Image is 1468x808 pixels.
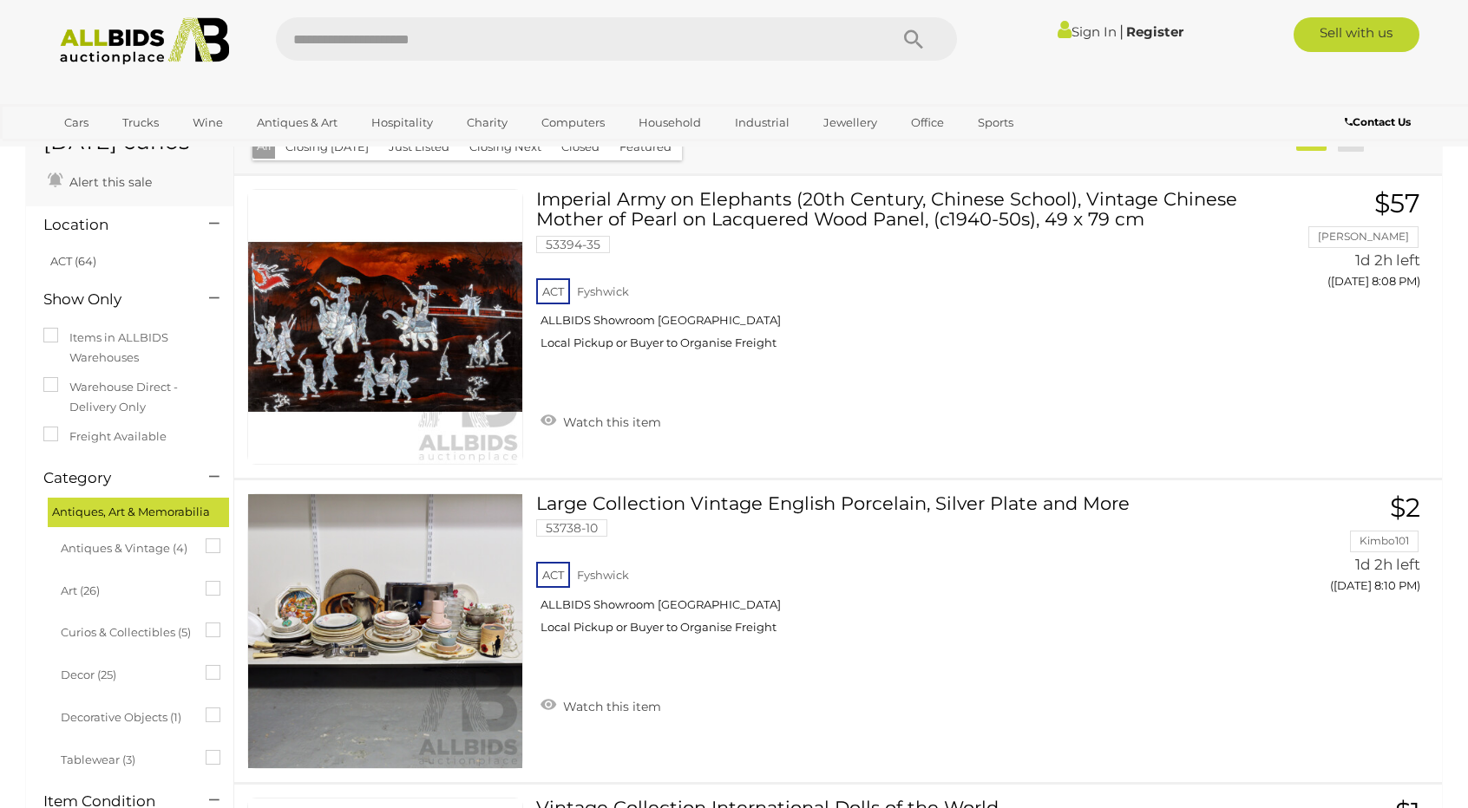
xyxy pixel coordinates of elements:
[43,377,216,418] label: Warehouse Direct - Delivery Only
[1374,187,1420,219] span: $57
[275,134,379,160] button: Closing [DATE]
[559,699,661,714] span: Watch this item
[1345,113,1415,132] a: Contact Us
[559,414,661,430] span: Watch this item
[870,17,957,61] button: Search
[61,534,191,558] span: Antiques & Vintage (4)
[812,108,888,137] a: Jewellery
[536,407,665,433] a: Watch this item
[181,108,234,137] a: Wine
[900,108,955,137] a: Office
[551,134,610,160] button: Closed
[48,498,229,526] div: Antiques, Art & Memorabilia
[50,254,96,268] a: ACT (64)
[61,577,191,601] span: Art (26)
[609,134,682,160] button: Featured
[43,217,183,233] h4: Location
[61,618,191,642] span: Curios & Collectibles (5)
[1254,493,1425,602] a: $2 Kimbo101 1d 2h left ([DATE] 8:10 PM)
[61,661,191,685] span: Decor (25)
[1126,23,1183,40] a: Register
[1058,23,1117,40] a: Sign In
[246,108,349,137] a: Antiques & Art
[530,108,616,137] a: Computers
[43,470,183,486] h4: Category
[43,291,183,308] h4: Show Only
[53,108,100,137] a: Cars
[50,17,239,65] img: Allbids.com.au
[455,108,519,137] a: Charity
[1345,115,1411,128] b: Contact Us
[111,108,170,137] a: Trucks
[1254,189,1425,297] a: $57 [PERSON_NAME] 1d 2h left ([DATE] 8:08 PM)
[1294,17,1419,52] a: Sell with us
[43,328,216,368] label: Items in ALLBIDS Warehouses
[1119,22,1124,41] span: |
[549,189,1228,363] a: Imperial Army on Elephants (20th Century, Chinese School), Vintage Chinese Mother of Pearl on Lac...
[724,108,801,137] a: Industrial
[65,174,152,190] span: Alert this sale
[627,108,712,137] a: Household
[967,108,1025,137] a: Sports
[360,108,444,137] a: Hospitality
[549,493,1228,648] a: Large Collection Vintage English Porcelain, Silver Plate and More 53738-10 ACT Fyshwick ALLBIDS S...
[1390,492,1420,524] span: $2
[43,427,167,446] label: Freight Available
[536,692,665,718] a: Watch this item
[459,134,552,160] button: Closing Next
[61,703,191,727] span: Decorative Objects (1)
[43,130,216,154] h1: [DATE] curios
[61,746,191,770] span: Tablewear (3)
[53,137,199,166] a: [GEOGRAPHIC_DATA]
[43,167,156,193] a: Alert this sale
[378,134,460,160] button: Just Listed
